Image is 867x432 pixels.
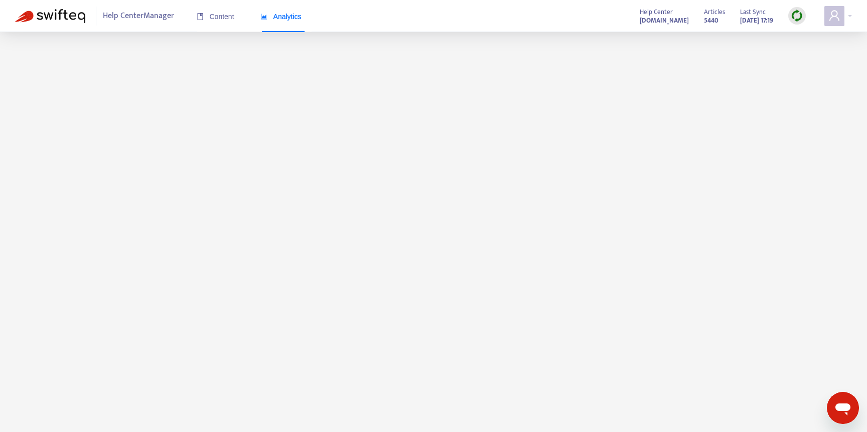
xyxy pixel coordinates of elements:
img: sync.dc5367851b00ba804db3.png [791,10,803,22]
iframe: Button to launch messaging window [827,392,859,424]
strong: 5440 [704,15,718,26]
span: area-chart [260,13,267,20]
a: [DOMAIN_NAME] [640,15,689,26]
img: Swifteq [15,9,85,23]
span: Help Center [640,7,673,18]
span: book [197,13,204,20]
span: Last Sync [740,7,766,18]
span: Articles [704,7,725,18]
span: user [828,10,840,22]
span: Analytics [260,13,302,21]
strong: [DATE] 17:19 [740,15,773,26]
span: Content [197,13,234,21]
span: Help Center Manager [103,7,174,26]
